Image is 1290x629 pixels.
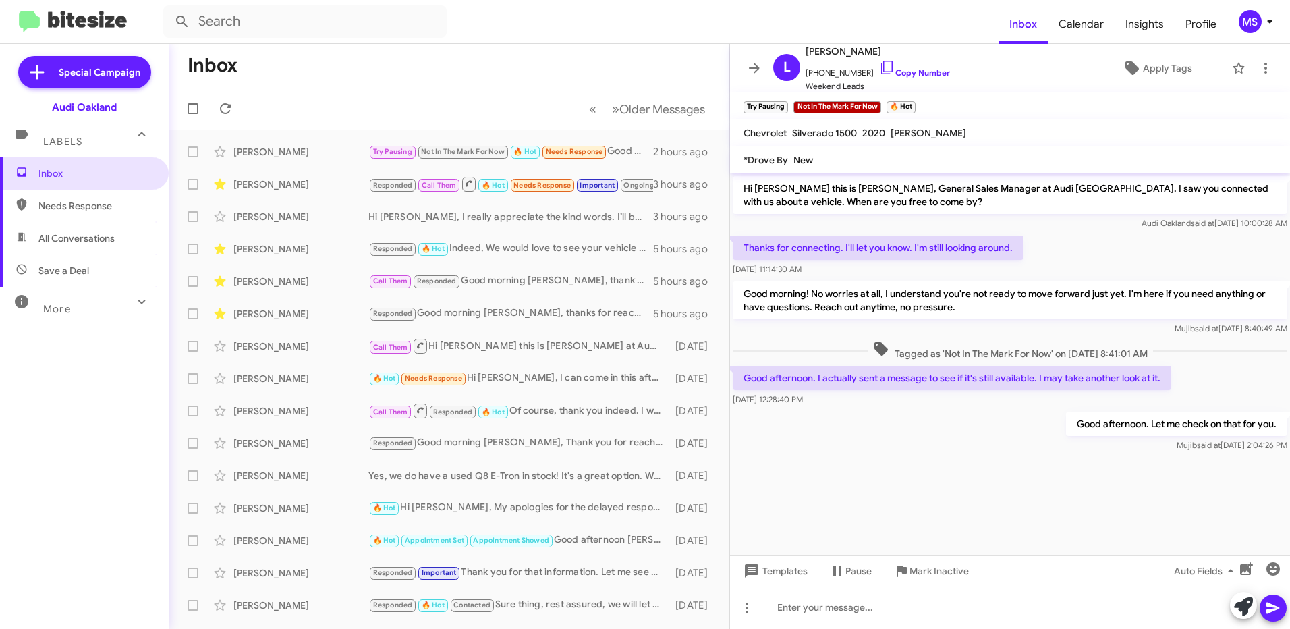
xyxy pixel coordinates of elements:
div: Hi [PERSON_NAME], I can come in this afternoon around 3:30-4pm. Does that work? [368,371,669,386]
p: Good afternoon. Let me check on that for you. [1066,412,1287,436]
a: Special Campaign [18,56,151,88]
div: [PERSON_NAME] [233,566,368,580]
div: [PERSON_NAME] [233,145,368,159]
div: [PERSON_NAME] [233,599,368,612]
div: [DATE] [669,501,719,515]
a: Insights [1115,5,1175,44]
span: Responded [373,181,413,190]
span: Call Them [373,408,408,416]
div: Of course, thank you indeed. I will keep an eye out for a similar vehicle that is certified, rest... [368,402,669,419]
span: Responded [373,568,413,577]
span: 🔥 Hot [422,244,445,253]
div: 3 hours ago [653,210,719,223]
span: Mujib [DATE] 8:40:49 AM [1175,323,1287,333]
span: 🔥 Hot [373,503,396,512]
span: [PERSON_NAME] [891,127,966,139]
span: Needs Response [405,374,462,383]
span: 🔥 Hot [482,408,505,416]
span: 🔥 Hot [513,147,536,156]
a: Copy Number [879,67,950,78]
span: 🔥 Hot [373,374,396,383]
span: *Drove By [744,154,788,166]
button: Pause [818,559,882,583]
span: Not In The Mark For Now [421,147,505,156]
span: Tagged as 'Not In The Mark For Now' on [DATE] 8:41:01 AM [868,341,1153,360]
span: 🔥 Hot [482,181,505,190]
a: Calendar [1048,5,1115,44]
span: Apply Tags [1143,56,1192,80]
div: Sure thing, rest assured, we will let you know as soon as we a word on. [368,597,669,613]
div: Hi [PERSON_NAME], I really appreciate the kind words. I’ll be sure to pass your feedback along to... [368,210,653,223]
span: New [793,154,813,166]
div: 3 hours ago [653,177,719,191]
div: Good afternoon. I actually sent a message to see if it's still available. I may take another look... [368,144,653,159]
span: All Conversations [38,231,115,245]
p: Good afternoon. I actually sent a message to see if it's still available. I may take another look... [733,366,1171,390]
span: Important [580,181,615,190]
div: 5 hours ago [653,307,719,321]
input: Search [163,5,447,38]
div: [PERSON_NAME] [233,275,368,288]
div: Thank you for that information. Let me see what I got here. [368,565,669,580]
span: Labels [43,136,82,148]
span: Inbox [38,167,153,180]
span: Chevrolet [744,127,787,139]
div: [DATE] [669,372,719,385]
div: [DATE] [669,534,719,547]
span: Call Them [373,277,408,285]
button: Auto Fields [1163,559,1250,583]
a: Profile [1175,5,1227,44]
span: Needs Response [38,199,153,213]
span: Save a Deal [38,264,89,277]
span: Auto Fields [1174,559,1239,583]
span: Special Campaign [59,65,140,79]
span: Responded [373,601,413,609]
h1: Inbox [188,55,237,76]
a: Inbox [999,5,1048,44]
span: Contacted [453,601,490,609]
button: Next [604,95,713,123]
span: said at [1191,218,1214,228]
span: Needs Response [513,181,571,190]
span: 🔥 Hot [373,536,396,545]
div: [PERSON_NAME] [233,404,368,418]
div: Hi [PERSON_NAME], My apologies for the delayed response. Absolutely, let me know what time this a... [368,500,669,516]
div: 2 hours ago [653,145,719,159]
span: Needs Response [546,147,603,156]
div: [DATE] [669,404,719,418]
span: « [589,101,596,117]
div: [PERSON_NAME] [233,372,368,385]
span: Responded [373,439,413,447]
span: » [612,101,619,117]
div: Good morning [PERSON_NAME], thank you for reaching out. We’d love the opportunity to see your veh... [368,273,653,289]
span: Try Pausing [373,147,412,156]
div: Audi Oakland [52,101,117,114]
button: Templates [730,559,818,583]
div: Indeed, We would love to see your vehicle [DATE], we open at 9am and we close at 7pm. Let me know... [368,241,653,256]
div: [DATE] [669,437,719,450]
small: Not In The Mark For Now [793,101,880,113]
span: Mark Inactive [909,559,969,583]
button: Apply Tags [1088,56,1225,80]
span: Mujib [DATE] 2:04:26 PM [1177,440,1287,450]
span: [DATE] 12:28:40 PM [733,394,803,404]
span: Appointment Set [405,536,464,545]
div: Good afternoon [PERSON_NAME], Thank you for reaching out. Absolutely you could. We will see you [... [368,532,669,548]
div: [DATE] [669,339,719,353]
small: Try Pausing [744,101,788,113]
span: Call Them [373,343,408,352]
span: Silverado 1500 [792,127,857,139]
nav: Page navigation example [582,95,713,123]
button: Previous [581,95,605,123]
div: [PERSON_NAME] [233,307,368,321]
span: [DATE] 11:14:30 AM [733,264,802,274]
span: said at [1195,323,1218,333]
span: Responded [373,244,413,253]
div: [PERSON_NAME] [233,501,368,515]
div: MS [1239,10,1262,33]
span: Appointment Showed [473,536,549,545]
span: Responded [433,408,473,416]
button: Mark Inactive [882,559,980,583]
